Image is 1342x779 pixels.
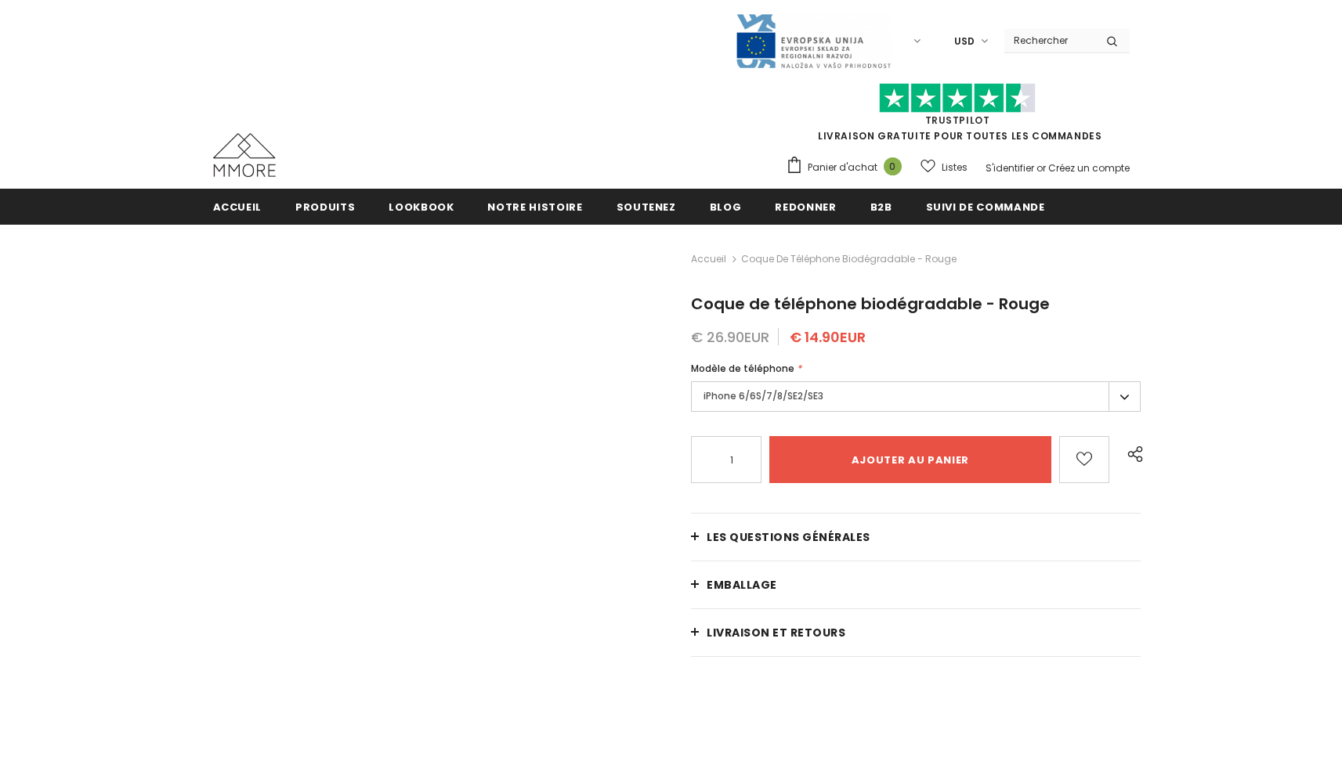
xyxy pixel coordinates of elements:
span: soutenez [617,200,676,215]
a: B2B [870,189,892,224]
a: EMBALLAGE [691,561,1141,608]
a: Panier d'achat 0 [786,156,910,179]
span: LIVRAISON GRATUITE POUR TOUTES LES COMMANDES [786,90,1130,142]
span: € 14.90EUR [790,327,866,347]
span: Produits [295,200,355,215]
a: Accueil [691,250,726,269]
span: B2B [870,200,892,215]
span: Livraison et retours [707,625,845,640]
span: USD [954,34,975,49]
img: Faites confiance aux étoiles pilotes [879,83,1036,114]
a: Créez un compte [1048,161,1130,175]
span: 0 [884,157,902,175]
span: Coque de téléphone biodégradable - Rouge [741,250,957,269]
span: Lookbook [389,200,454,215]
span: Redonner [775,200,836,215]
span: EMBALLAGE [707,577,777,593]
a: S'identifier [986,161,1034,175]
a: Lookbook [389,189,454,224]
a: Suivi de commande [926,189,1045,224]
input: Ajouter au panier [769,436,1051,483]
a: Livraison et retours [691,609,1141,656]
a: Redonner [775,189,836,224]
a: Javni Razpis [735,34,892,47]
a: Notre histoire [487,189,582,224]
a: Les questions générales [691,514,1141,561]
img: Cas MMORE [213,133,276,177]
span: Modèle de téléphone [691,362,794,375]
a: soutenez [617,189,676,224]
a: Produits [295,189,355,224]
a: Listes [921,153,968,181]
span: Notre histoire [487,200,582,215]
span: or [1036,161,1046,175]
a: TrustPilot [925,114,990,127]
span: Panier d'achat [808,160,877,175]
input: Search Site [1004,29,1094,52]
span: € 26.90EUR [691,327,769,347]
span: Listes [942,160,968,175]
img: Javni Razpis [735,13,892,70]
span: Suivi de commande [926,200,1045,215]
span: Blog [710,200,742,215]
a: Blog [710,189,742,224]
a: Accueil [213,189,262,224]
span: Accueil [213,200,262,215]
span: Coque de téléphone biodégradable - Rouge [691,293,1050,315]
label: iPhone 6/6S/7/8/SE2/SE3 [691,381,1141,412]
span: Les questions générales [707,529,870,545]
